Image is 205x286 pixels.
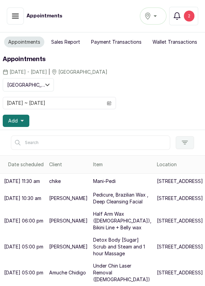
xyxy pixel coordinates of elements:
p: [PERSON_NAME] [49,217,88,224]
span: [GEOGRAPHIC_DATA] [7,81,45,88]
span: Add [8,117,18,124]
button: Add [3,115,29,127]
p: [PERSON_NAME] [49,243,88,250]
span: | [48,68,50,75]
p: [PERSON_NAME] [49,195,88,202]
h1: Appointments [3,55,202,64]
span: [GEOGRAPHIC_DATA] [58,69,107,75]
div: Item [93,161,151,168]
p: Detox Body [Sugar] Scrub and Steam and 1 hour Massage [93,237,151,257]
span: [DATE] - [DATE] [10,69,47,75]
p: [DATE] 10:30 am [4,195,41,202]
p: [DATE] 05:00 pm [4,243,43,250]
input: Select date [3,97,103,109]
button: 2 [169,7,198,25]
div: Date scheduled [8,161,44,168]
p: [STREET_ADDRESS] [157,178,203,185]
p: chike [49,178,61,185]
p: [DATE] 05:00 pm [4,269,43,276]
div: Location [157,161,203,168]
p: [STREET_ADDRESS] [157,269,203,276]
h1: Appointments [27,13,62,19]
p: Half Arm Wax ([DEMOGRAPHIC_DATA]), Bikini Line + Belly wax [93,211,151,231]
div: Client [49,161,88,168]
button: Sales Report [47,37,84,47]
input: Search [11,135,170,150]
button: Payment Transactions [87,37,146,47]
button: Appointments [4,37,44,47]
p: [STREET_ADDRESS] [157,243,203,250]
button: Wallet Transactions [148,37,201,47]
p: [DATE] 11:30 am [4,178,40,185]
p: [STREET_ADDRESS] [157,195,203,202]
p: Mani-Pedi [93,178,116,185]
svg: calendar [107,101,112,105]
button: [GEOGRAPHIC_DATA] [3,78,54,91]
p: [DATE] 06:00 pm [4,217,43,224]
p: [STREET_ADDRESS] [157,217,203,224]
p: Amuche Chidigo [49,269,86,276]
div: 2 [184,11,194,22]
p: Under Chin Laser Removal ([DEMOGRAPHIC_DATA]) [93,262,151,283]
p: Pedicure, Brazilian Wax , Deep Cleansing Facial [93,191,151,205]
